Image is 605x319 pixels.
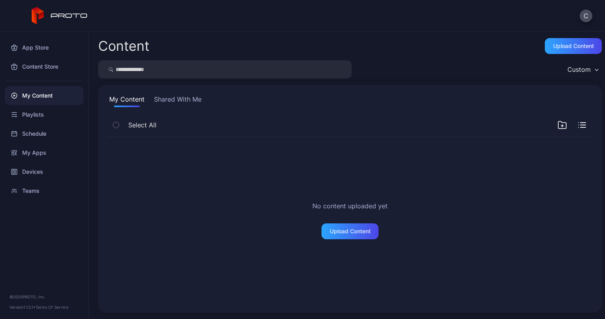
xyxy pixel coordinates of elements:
div: © 2025 PROTO, Inc. [10,294,79,300]
div: Custom [567,65,591,73]
a: Terms Of Service [36,305,68,309]
button: Upload Content [322,223,379,239]
a: Schedule [5,124,84,143]
button: Upload Content [545,38,602,54]
a: My Content [5,86,84,105]
div: Content [98,39,149,53]
a: App Store [5,38,84,57]
div: Upload Content [330,228,371,234]
button: Shared With Me [152,94,203,107]
button: My Content [108,94,146,107]
button: C [580,10,592,22]
a: Teams [5,181,84,200]
a: Devices [5,162,84,181]
div: Upload Content [553,43,594,49]
button: Custom [563,60,602,79]
span: Version 1.13.1 • [10,305,36,309]
a: My Apps [5,143,84,162]
a: Content Store [5,57,84,76]
span: Select All [128,120,156,130]
h2: No content uploaded yet [312,201,388,211]
a: Playlists [5,105,84,124]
